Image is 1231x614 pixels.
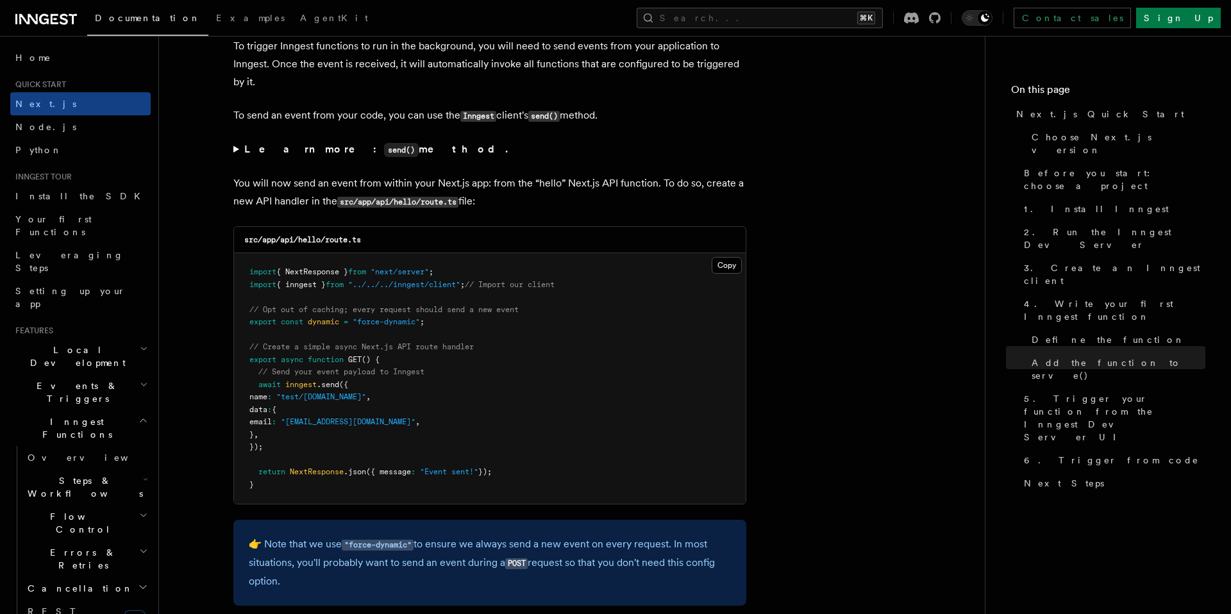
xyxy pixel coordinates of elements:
span: data [249,405,267,414]
span: Next.js [15,99,76,109]
span: 4. Write your first Inngest function [1024,297,1205,323]
span: 3. Create an Inngest client [1024,261,1205,287]
span: ; [420,317,424,326]
span: Next Steps [1024,477,1104,490]
span: 2. Run the Inngest Dev Server [1024,226,1205,251]
span: Before you start: choose a project [1024,167,1205,192]
button: Cancellation [22,577,151,600]
button: Search...⌘K [637,8,883,28]
span: import [249,280,276,289]
a: 6. Trigger from code [1019,449,1205,472]
p: 👉 Note that we use to ensure we always send a new event on every request. In most situations, you... [249,535,731,590]
span: GET [348,355,362,364]
span: ; [429,267,433,276]
a: Next Steps [1019,472,1205,495]
a: Choose Next.js version [1026,126,1205,162]
span: Next.js Quick Start [1016,108,1184,120]
p: To send an event from your code, you can use the client's method. [233,106,746,125]
span: () { [362,355,380,364]
a: Leveraging Steps [10,244,151,279]
span: "../../../inngest/client" [348,280,460,289]
span: Errors & Retries [22,546,139,572]
a: Home [10,46,151,69]
span: Add the function to serve() [1032,356,1205,382]
span: ({ message [366,467,411,476]
button: Toggle dark mode [962,10,992,26]
span: from [326,280,344,289]
button: Inngest Functions [10,410,151,446]
span: { inngest } [276,280,326,289]
span: Quick start [10,79,66,90]
span: email [249,417,272,426]
a: Add the function to serve() [1026,351,1205,387]
a: 2. Run the Inngest Dev Server [1019,220,1205,256]
span: async [281,355,303,364]
a: Install the SDK [10,185,151,208]
a: Python [10,138,151,162]
span: "force-dynamic" [353,317,420,326]
span: : [267,405,272,414]
span: Inngest Functions [10,415,138,441]
span: }); [249,442,263,451]
kbd: ⌘K [857,12,875,24]
span: Documentation [95,13,201,23]
span: , [366,392,371,401]
span: "Event sent!" [420,467,478,476]
span: 1. Install Inngest [1024,203,1169,215]
a: 5. Trigger your function from the Inngest Dev Server UI [1019,387,1205,449]
a: Node.js [10,115,151,138]
span: Overview [28,452,160,463]
span: Your first Functions [15,214,92,237]
span: Inngest tour [10,172,72,182]
span: Events & Triggers [10,379,140,405]
span: ; [460,280,465,289]
span: .json [344,467,366,476]
a: Before you start: choose a project [1019,162,1205,197]
span: Local Development [10,344,140,369]
strong: Learn more: method. [244,143,510,155]
span: dynamic [308,317,339,326]
a: 1. Install Inngest [1019,197,1205,220]
span: Install the SDK [15,191,148,201]
button: Steps & Workflows [22,469,151,505]
span: const [281,317,303,326]
span: "test/[DOMAIN_NAME]" [276,392,366,401]
span: await [258,380,281,389]
span: }); [478,467,492,476]
a: Documentation [87,4,208,36]
span: , [415,417,420,426]
span: : [267,392,272,401]
span: Setting up your app [15,286,126,309]
span: // Create a simple async Next.js API route handler [249,342,474,351]
span: ({ [339,380,348,389]
code: "force-dynamic" [342,540,414,551]
code: src/app/api/hello/route.ts [337,197,458,208]
span: return [258,467,285,476]
span: : [411,467,415,476]
button: Errors & Retries [22,541,151,577]
span: inngest [285,380,317,389]
a: Sign Up [1136,8,1221,28]
a: Your first Functions [10,208,151,244]
span: Flow Control [22,510,139,536]
a: "force-dynamic" [342,538,414,550]
a: Next.js [10,92,151,115]
button: Flow Control [22,505,151,541]
span: } [249,480,254,489]
span: 6. Trigger from code [1024,454,1199,467]
span: 5. Trigger your function from the Inngest Dev Server UI [1024,392,1205,444]
span: NextResponse [290,467,344,476]
code: Inngest [460,111,496,122]
code: src/app/api/hello/route.ts [244,235,361,244]
h4: On this page [1011,82,1205,103]
span: // Opt out of caching; every request should send a new event [249,305,519,314]
code: send() [384,143,419,157]
a: 4. Write your first Inngest function [1019,292,1205,328]
span: name [249,392,267,401]
span: Examples [216,13,285,23]
code: POST [505,558,528,569]
span: Cancellation [22,582,133,595]
span: Choose Next.js version [1032,131,1205,156]
span: "next/server" [371,267,429,276]
span: { [272,405,276,414]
